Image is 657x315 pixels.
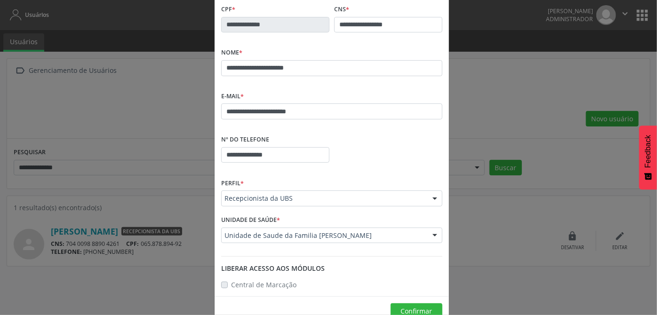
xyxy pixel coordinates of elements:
[231,280,296,290] label: Central de Marcação
[221,213,280,228] label: Unidade de saúde
[334,2,349,17] label: CNS
[221,89,244,104] label: E-mail
[221,46,242,60] label: Nome
[221,133,269,147] label: Nº do Telefone
[221,263,442,273] div: Liberar acesso aos módulos
[221,176,244,190] label: Perfil
[224,194,423,203] span: Recepcionista da UBS
[639,126,657,189] button: Feedback - Mostrar pesquisa
[644,135,652,168] span: Feedback
[221,2,235,17] label: CPF
[224,231,423,240] span: Unidade de Saude da Familia [PERSON_NAME]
